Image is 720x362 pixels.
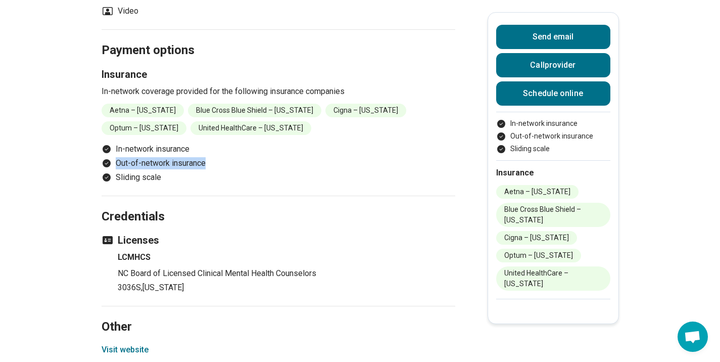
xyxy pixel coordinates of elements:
p: NC Board of Licensed Clinical Mental Health Counselors [118,267,455,280]
h2: Credentials [102,184,455,225]
h3: Licenses [102,233,455,247]
a: Schedule online [496,81,610,106]
li: Out-of-network insurance [102,157,455,169]
li: United HealthCare – [US_STATE] [190,121,311,135]
li: Blue Cross Blue Shield – [US_STATE] [496,203,610,227]
li: Aetna – [US_STATE] [496,185,579,199]
li: Out-of-network insurance [496,131,610,142]
p: In-network coverage provided for the following insurance companies [102,85,455,98]
button: Callprovider [496,53,610,77]
li: Blue Cross Blue Shield – [US_STATE] [188,104,321,117]
button: Visit website [102,344,149,356]
p: 3036S [118,282,455,294]
h4: LCMHCS [118,251,455,263]
li: Sliding scale [496,144,610,154]
li: Sliding scale [102,171,455,184]
h2: Insurance [496,167,610,179]
h2: Payment options [102,18,455,59]
li: Cigna – [US_STATE] [496,231,577,245]
button: Send email [496,25,610,49]
li: United HealthCare – [US_STATE] [496,266,610,291]
div: Open chat [678,322,708,352]
li: Optum – [US_STATE] [496,249,581,262]
span: , [US_STATE] [141,283,184,292]
li: Video [102,5,138,17]
h2: Other [102,294,455,336]
li: In-network insurance [102,143,455,155]
li: Optum – [US_STATE] [102,121,186,135]
li: In-network insurance [496,118,610,129]
ul: Payment options [496,118,610,154]
li: Cigna – [US_STATE] [325,104,406,117]
li: Aetna – [US_STATE] [102,104,184,117]
h3: Insurance [102,67,455,81]
ul: Payment options [102,143,455,184]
